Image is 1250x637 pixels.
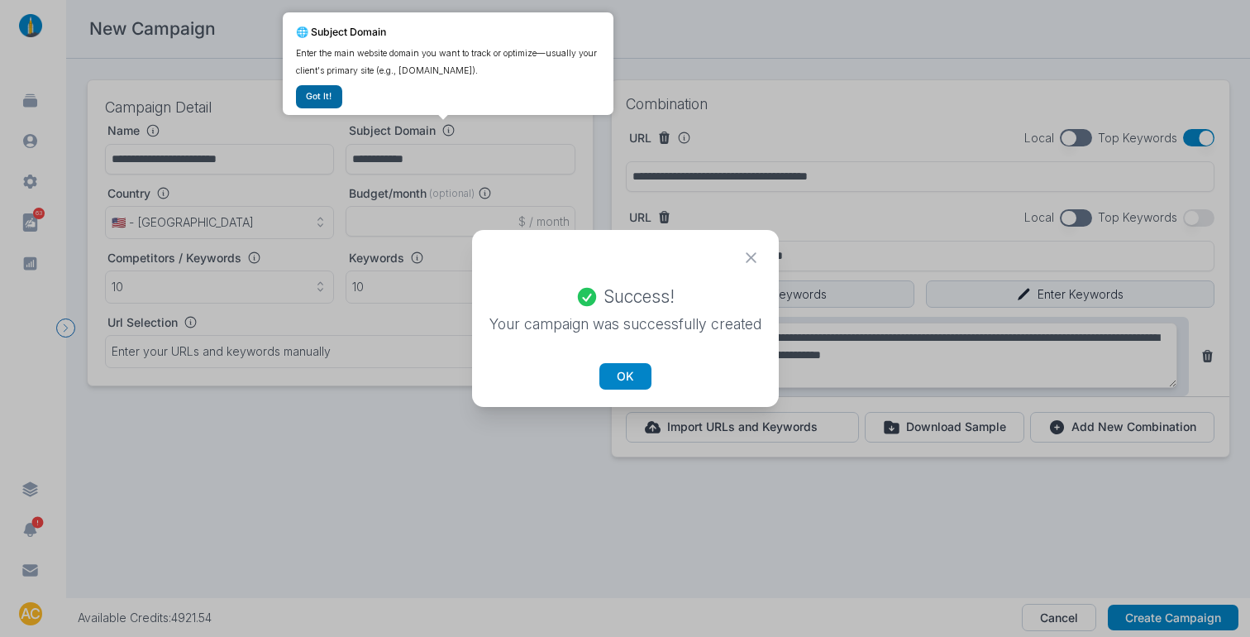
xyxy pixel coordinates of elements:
[296,25,600,40] h3: 🌐 Subject Domain
[296,85,342,108] button: Got It!
[599,363,651,390] button: OK
[604,285,675,309] p: Success!
[296,45,600,79] p: Enter the main website domain you want to track or optimize—usually your client's primary site (e...
[489,314,761,335] p: Your campaign was successfully created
